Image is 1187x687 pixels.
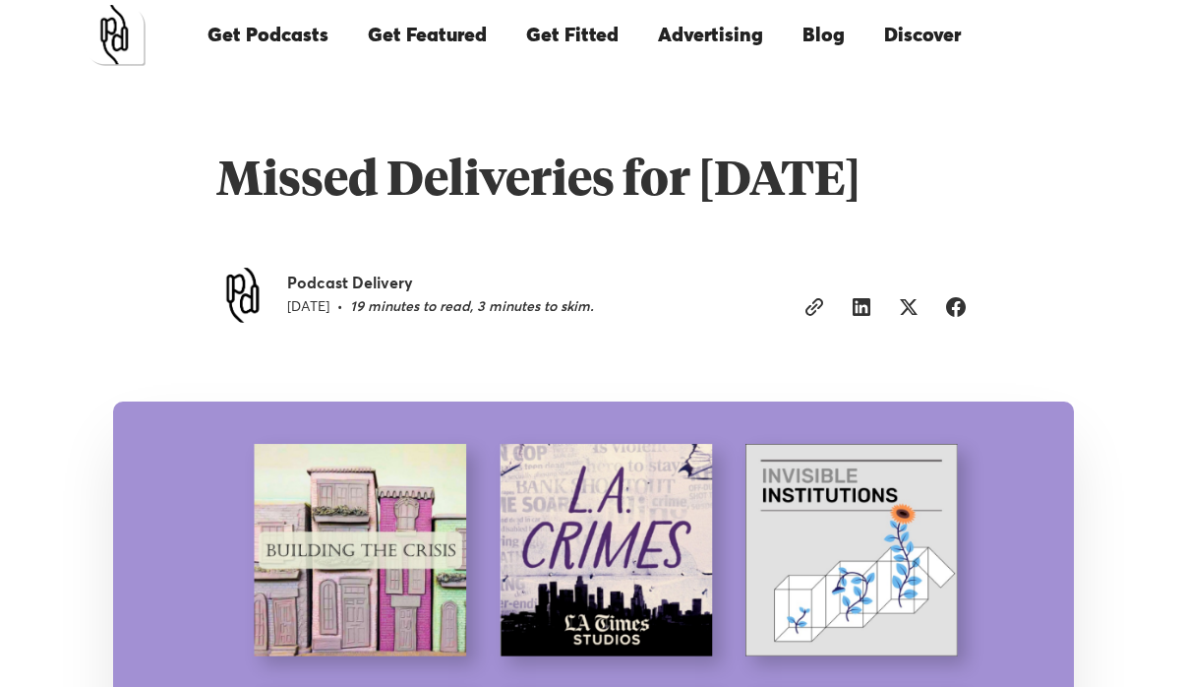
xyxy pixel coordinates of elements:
a: Blog [783,2,864,69]
div: Podcast Delivery [287,274,594,293]
a: Get Featured [348,2,506,69]
a: Get Podcasts [188,2,348,69]
a: Discover [864,2,980,69]
a: home [85,5,146,66]
a: Get Fitted [506,2,638,69]
div: 19 minutes to read, 3 minutes to skim. [350,297,594,317]
div: [DATE] [287,297,329,317]
h1: Missed Deliveries for [DATE] [216,154,861,211]
div: • [337,297,342,317]
a: Advertising [638,2,783,69]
